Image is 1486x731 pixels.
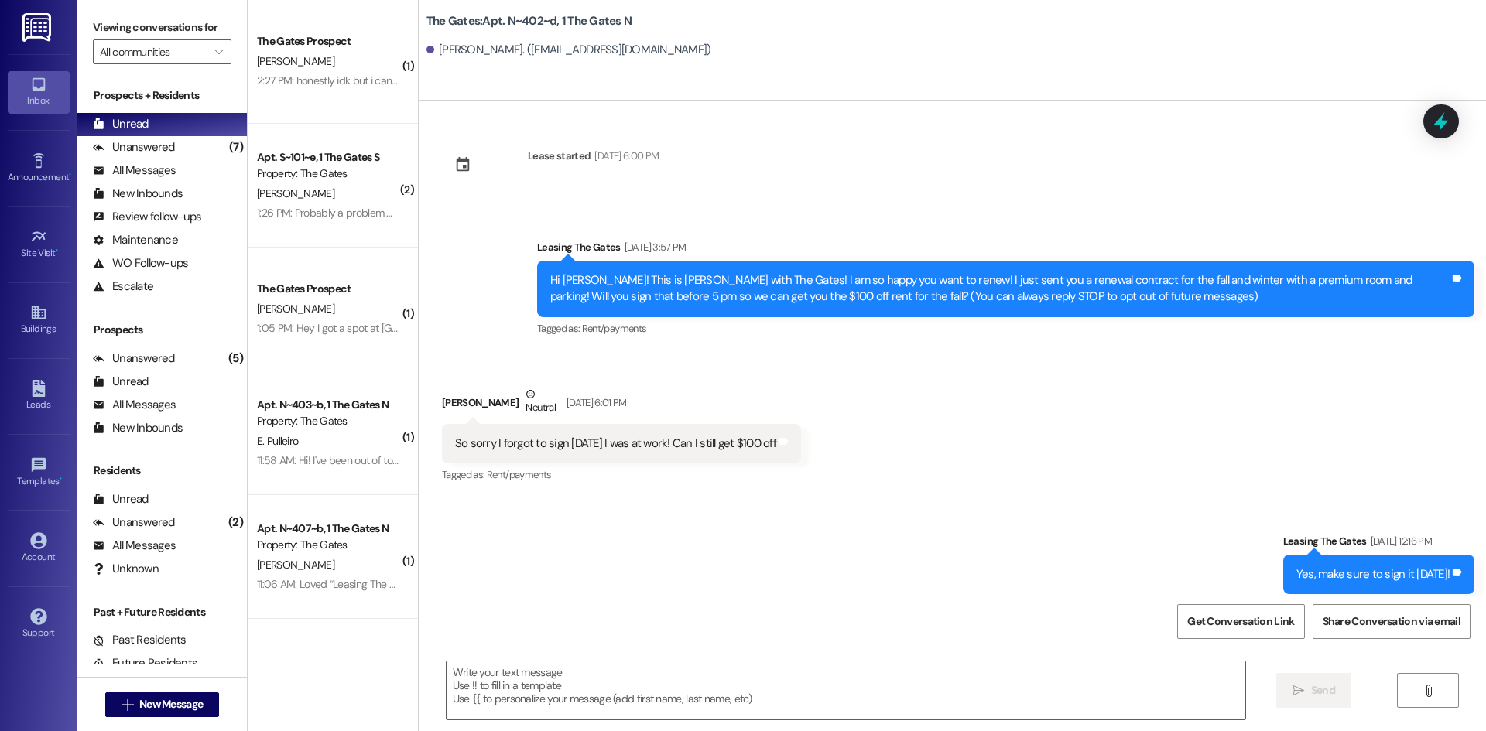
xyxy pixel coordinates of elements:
label: Viewing conversations for [93,15,231,39]
div: New Inbounds [93,420,183,436]
div: (7) [225,135,247,159]
i:  [1293,685,1304,697]
div: Leasing The Gates [1283,533,1474,555]
div: Unanswered [93,514,175,531]
div: Property: The Gates [257,166,400,182]
div: Lease started [528,148,591,164]
button: New Message [105,692,220,717]
div: Past + Future Residents [77,604,247,620]
div: Unread [93,491,149,507]
span: E. Pulleiro [257,434,298,448]
div: New Inbounds [93,186,183,202]
div: All Messages [93,162,176,179]
a: Buildings [8,299,70,341]
div: Apt. N~407~b, 1 The Gates N [257,521,400,537]
div: The Gates Prospect [257,33,400,50]
div: Future Residents [93,655,197,671]
div: Prospects + Residents [77,87,247,104]
div: Yes, make sure to sign it [DATE]! [1296,566,1450,582]
span: [PERSON_NAME] [257,54,334,68]
i:  [122,699,133,711]
div: Unanswered [93,139,175,155]
div: (2) [224,511,247,535]
div: [PERSON_NAME] [442,386,801,424]
div: [DATE] 6:01 PM [563,395,627,411]
span: • [56,245,58,256]
div: [PERSON_NAME]. ([EMAIL_ADDRESS][DOMAIN_NAME]) [426,42,711,58]
input: All communities [100,39,207,64]
a: Account [8,528,70,569]
span: [PERSON_NAME] [257,186,334,200]
div: (5) [224,347,247,371]
div: [DATE] 6:00 PM [591,148,659,164]
a: Leads [8,375,70,417]
button: Share Conversation via email [1313,604,1471,639]
div: Unread [93,374,149,390]
div: So sorry I forgot to sign [DATE] I was at work! Can I still get $100 off [455,436,776,452]
div: 1:05 PM: Hey I got a spot at [GEOGRAPHIC_DATA] thank you though [257,321,560,335]
b: The Gates: Apt. N~402~d, 1 The Gates N [426,13,632,29]
div: 11:06 AM: Loved “Leasing The Gates (The Gates): Our manager is still working on getting it taken ... [257,577,1125,591]
div: Escalate [93,278,153,295]
div: All Messages [93,397,176,413]
i:  [1423,685,1434,697]
div: WO Follow-ups [93,255,188,272]
span: New Message [139,696,203,712]
div: Unread [93,116,149,132]
div: [DATE] 3:57 PM [621,239,687,255]
div: Apt. N~403~b, 1 The Gates N [257,397,400,413]
i:  [214,46,223,58]
div: Property: The Gates [257,537,400,553]
div: Leasing The Gates [537,239,1474,261]
a: Templates • [8,452,70,494]
div: Tagged as: [537,317,1474,340]
span: [PERSON_NAME] [257,302,334,316]
span: [PERSON_NAME] [257,558,334,572]
div: Unknown [93,561,159,577]
button: Send [1276,673,1351,708]
div: Neutral [522,386,558,418]
div: Tagged as: [442,463,801,486]
a: Site Visit • [8,224,70,265]
button: Get Conversation Link [1177,604,1304,639]
div: 2:27 PM: honestly idk but i can do sometime in the afternoon [257,73,527,87]
div: [DATE] 12:16 PM [1367,533,1432,549]
div: All Messages [93,538,176,554]
span: Send [1311,682,1335,699]
div: Property: The Gates [257,413,400,429]
div: Apt. S~101~e, 1 The Gates S [257,149,400,166]
div: 11:58 AM: Hi! I've been out of town for a family vacation. I won't be back [DATE] for clean check... [257,453,936,467]
span: Rent/payments [582,322,647,335]
a: Support [8,603,70,645]
div: Maintenance [93,232,178,248]
span: • [60,473,62,484]
span: • [69,169,71,180]
span: Get Conversation Link [1187,613,1294,630]
div: Residents [77,463,247,479]
div: 1:26 PM: Probably a problem with my devices. [257,206,461,220]
div: Prospects [77,322,247,338]
span: Rent/payments [487,468,552,481]
a: Inbox [8,71,70,113]
div: Review follow-ups [93,209,201,225]
span: Share Conversation via email [1323,613,1460,630]
div: Past Residents [93,632,187,648]
div: Hi [PERSON_NAME]! This is [PERSON_NAME] with The Gates! I am so happy you want to renew! I just s... [550,272,1450,306]
img: ResiDesk Logo [22,13,54,42]
div: The Gates Prospect [257,281,400,297]
div: Unanswered [93,350,175,367]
